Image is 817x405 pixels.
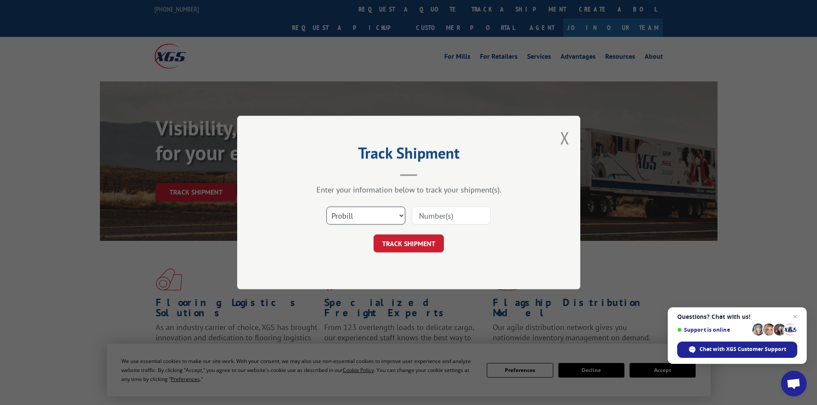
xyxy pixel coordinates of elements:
[677,342,797,358] span: Chat with XGS Customer Support
[560,126,570,149] button: Close modal
[699,345,786,353] span: Chat with XGS Customer Support
[677,327,749,333] span: Support is online
[781,371,807,396] a: Open chat
[280,147,537,163] h2: Track Shipment
[374,234,444,252] button: TRACK SHIPMENT
[412,207,491,225] input: Number(s)
[280,185,537,195] div: Enter your information below to track your shipment(s).
[677,313,797,320] span: Questions? Chat with us!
